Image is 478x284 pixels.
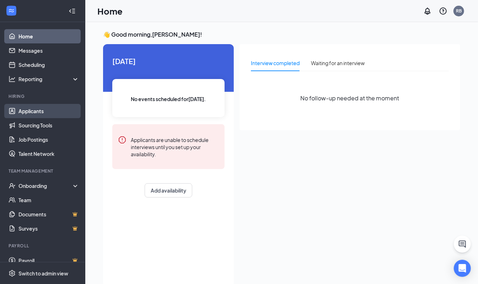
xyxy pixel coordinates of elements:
div: Hiring [9,93,78,99]
h1: Home [97,5,123,17]
button: Add availability [145,183,192,198]
a: Applicants [18,104,79,118]
svg: QuestionInfo [439,7,447,15]
div: Payroll [9,243,78,249]
div: Open Intercom Messenger [454,260,471,277]
h3: 👋 Good morning, [PERSON_NAME] ! [103,31,460,38]
button: ChatActive [454,236,471,253]
span: No follow-up needed at the moment [301,94,399,102]
span: [DATE] [112,56,225,67]
a: PayrollCrown [18,253,79,268]
a: Talent Network [18,147,79,161]
a: Team [18,193,79,207]
svg: Analysis [9,75,16,83]
svg: Error [118,136,127,144]
svg: WorkstreamLogo [8,7,15,14]
svg: UserCheck [9,182,16,189]
a: SurveysCrown [18,221,79,236]
svg: Collapse [69,7,76,15]
div: Team Management [9,168,78,174]
div: Applicants are unable to schedule interviews until you set up your availability. [131,136,219,158]
a: Messages [18,43,79,58]
div: Reporting [18,75,80,83]
svg: ChatActive [458,240,467,248]
div: Switch to admin view [18,270,68,277]
a: Scheduling [18,58,79,72]
div: Onboarding [18,182,73,189]
svg: Notifications [423,7,432,15]
span: No events scheduled for [DATE] . [131,95,206,103]
svg: Settings [9,270,16,277]
a: Job Postings [18,132,79,147]
div: Interview completed [251,59,300,67]
a: Home [18,29,79,43]
a: DocumentsCrown [18,207,79,221]
a: Sourcing Tools [18,118,79,132]
div: Waiting for an interview [311,59,365,67]
div: RB [456,8,462,14]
